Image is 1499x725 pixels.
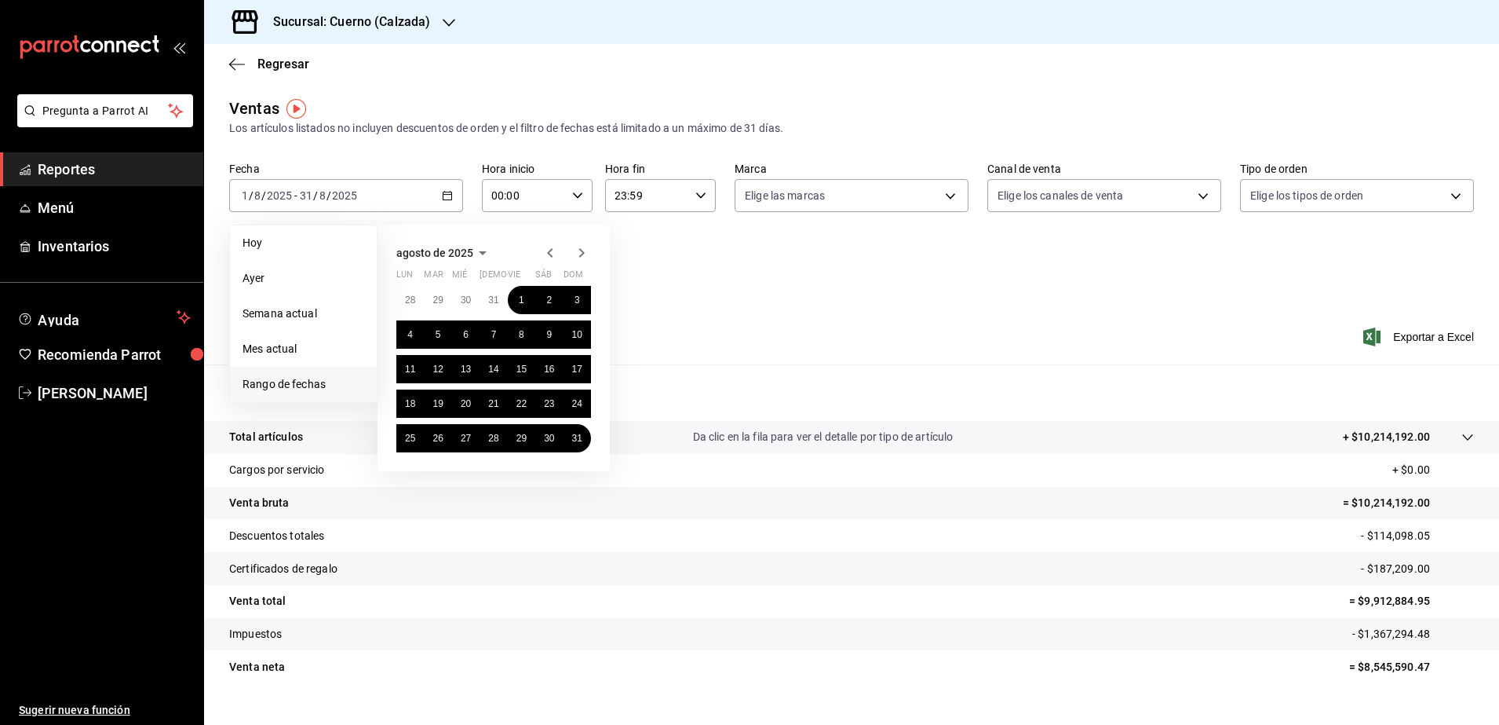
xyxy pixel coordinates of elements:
[17,94,193,127] button: Pregunta a Parrot AI
[173,41,185,53] button: open_drawer_menu
[1392,462,1474,478] p: + $0.00
[261,13,430,31] h3: Sucursal: Cuerno (Calzada)
[405,295,415,306] abbr: 28 de julio de 2025
[491,329,497,340] abbr: 7 de agosto de 2025
[452,424,480,452] button: 27 de agosto de 2025
[38,383,191,404] span: [PERSON_NAME]
[572,433,582,444] abbr: 31 de agosto de 2025
[257,57,309,71] span: Regresar
[42,103,169,119] span: Pregunta a Parrot AI
[229,97,279,120] div: Ventas
[563,269,583,286] abbr: domingo
[299,189,313,202] input: --
[405,398,415,409] abbr: 18 de agosto de 2025
[508,286,535,314] button: 1 de agosto de 2025
[488,364,498,375] abbr: 14 de agosto de 2025
[546,329,552,340] abbr: 9 de agosto de 2025
[38,308,170,327] span: Ayuda
[243,376,364,393] span: Rango de fechas
[229,495,289,511] p: Venta bruta
[452,390,480,418] button: 20 de agosto de 2025
[396,247,473,259] span: agosto de 2025
[488,295,498,306] abbr: 31 de julio de 2025
[331,189,358,202] input: ----
[424,320,451,349] button: 5 de agosto de 2025
[452,286,480,314] button: 30 de julio de 2025
[243,270,364,287] span: Ayer
[229,593,286,610] p: Venta total
[535,320,563,349] button: 9 de agosto de 2025
[396,424,424,452] button: 25 de agosto de 2025
[508,355,535,383] button: 15 de agosto de 2025
[243,235,364,251] span: Hoy
[286,99,306,119] img: Tooltip marker
[229,383,1474,402] p: Resumen
[535,424,563,452] button: 30 de agosto de 2025
[563,390,591,418] button: 24 de agosto de 2025
[261,189,266,202] span: /
[1352,626,1474,643] p: - $1,367,294.48
[396,390,424,418] button: 18 de agosto de 2025
[424,390,451,418] button: 19 de agosto de 2025
[519,295,524,306] abbr: 1 de agosto de 2025
[11,114,193,130] a: Pregunta a Parrot AI
[488,433,498,444] abbr: 28 de agosto de 2025
[38,344,191,365] span: Recomienda Parrot
[229,659,285,676] p: Venta neta
[266,189,293,202] input: ----
[1349,659,1474,676] p: = $8,545,590.47
[229,528,324,544] p: Descuentos totales
[535,269,552,286] abbr: sábado
[461,295,471,306] abbr: 30 de julio de 2025
[432,364,443,375] abbr: 12 de agosto de 2025
[563,320,591,349] button: 10 de agosto de 2025
[535,355,563,383] button: 16 de agosto de 2025
[424,286,451,314] button: 29 de julio de 2025
[294,189,297,202] span: -
[229,120,1474,137] div: Los artículos listados no incluyen descuentos de orden y el filtro de fechas está limitado a un m...
[396,355,424,383] button: 11 de agosto de 2025
[563,286,591,314] button: 3 de agosto de 2025
[508,390,535,418] button: 22 de agosto de 2025
[396,269,413,286] abbr: lunes
[1361,561,1474,577] p: - $187,209.00
[480,320,507,349] button: 7 de agosto de 2025
[546,295,552,306] abbr: 2 de agosto de 2025
[516,433,527,444] abbr: 29 de agosto de 2025
[229,462,325,478] p: Cargos por servicio
[516,398,527,409] abbr: 22 de agosto de 2025
[241,189,249,202] input: --
[319,189,326,202] input: --
[987,163,1221,174] label: Canal de venta
[480,424,507,452] button: 28 de agosto de 2025
[432,398,443,409] abbr: 19 de agosto de 2025
[572,329,582,340] abbr: 10 de agosto de 2025
[1366,328,1474,346] button: Exportar a Excel
[461,433,471,444] abbr: 27 de agosto de 2025
[405,364,415,375] abbr: 11 de agosto de 2025
[463,329,469,340] abbr: 6 de agosto de 2025
[544,364,554,375] abbr: 16 de agosto de 2025
[407,329,413,340] abbr: 4 de agosto de 2025
[229,429,303,445] p: Total artículos
[19,702,191,719] span: Sugerir nueva función
[480,286,507,314] button: 31 de julio de 2025
[563,424,591,452] button: 31 de agosto de 2025
[1343,429,1430,445] p: + $10,214,192.00
[572,398,582,409] abbr: 24 de agosto de 2025
[326,189,331,202] span: /
[38,197,191,218] span: Menú
[229,626,282,643] p: Impuestos
[1240,163,1474,174] label: Tipo de orden
[544,433,554,444] abbr: 30 de agosto de 2025
[405,433,415,444] abbr: 25 de agosto de 2025
[745,188,825,203] span: Elige las marcas
[480,355,507,383] button: 14 de agosto de 2025
[396,243,492,262] button: agosto de 2025
[436,329,441,340] abbr: 5 de agosto de 2025
[508,269,520,286] abbr: viernes
[574,295,580,306] abbr: 3 de agosto de 2025
[253,189,261,202] input: --
[452,320,480,349] button: 6 de agosto de 2025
